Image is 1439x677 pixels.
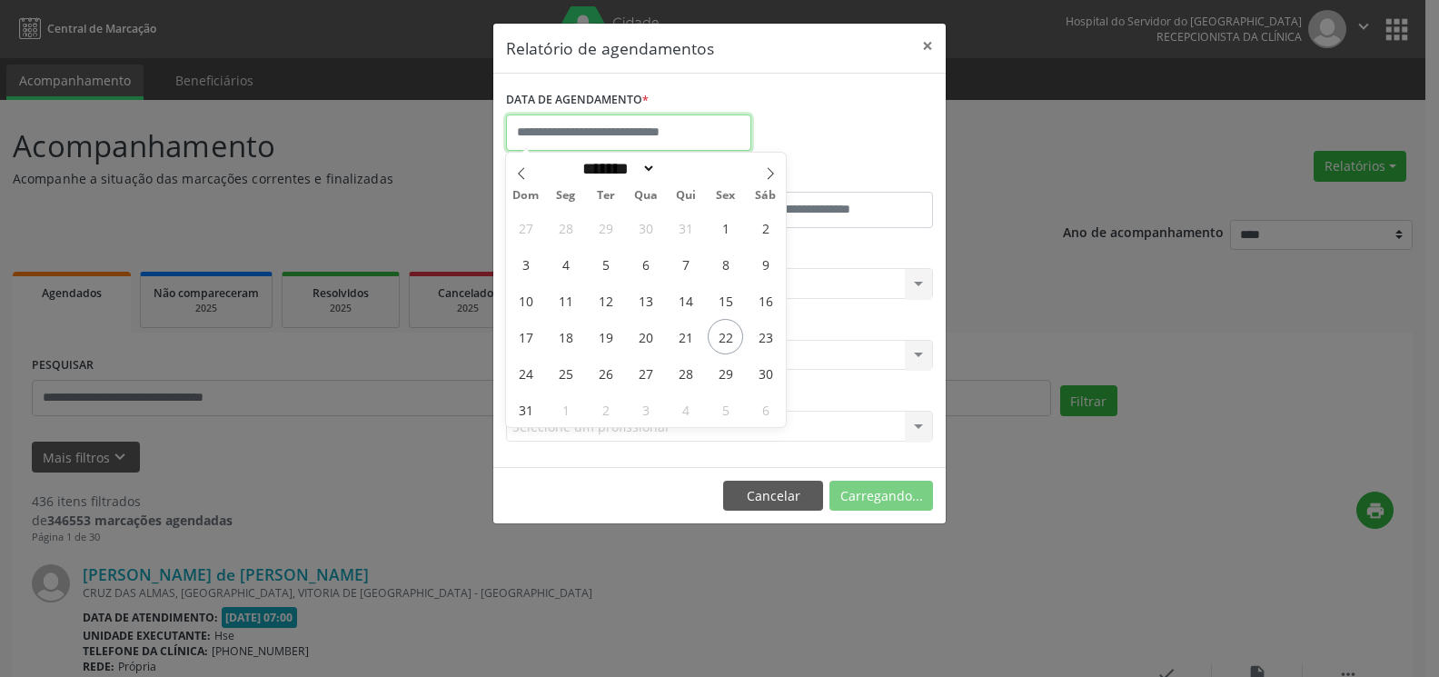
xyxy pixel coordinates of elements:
span: Agosto 25, 2025 [548,355,583,391]
span: Setembro 6, 2025 [748,392,783,427]
button: Cancelar [723,481,823,512]
input: Year [656,159,716,178]
span: Agosto 4, 2025 [548,246,583,282]
span: Agosto 30, 2025 [748,355,783,391]
span: Agosto 7, 2025 [668,246,703,282]
span: Agosto 18, 2025 [548,319,583,354]
span: Agosto 27, 2025 [628,355,663,391]
span: Agosto 26, 2025 [588,355,623,391]
span: Julho 30, 2025 [628,210,663,245]
span: Agosto 31, 2025 [508,392,543,427]
span: Setembro 1, 2025 [548,392,583,427]
span: Agosto 21, 2025 [668,319,703,354]
span: Agosto 2, 2025 [748,210,783,245]
span: Agosto 16, 2025 [748,283,783,318]
span: Agosto 28, 2025 [668,355,703,391]
span: Sáb [746,190,786,202]
span: Agosto 20, 2025 [628,319,663,354]
span: Agosto 11, 2025 [548,283,583,318]
span: Agosto 19, 2025 [588,319,623,354]
span: Seg [546,190,586,202]
span: Ter [586,190,626,202]
label: DATA DE AGENDAMENTO [506,86,649,114]
span: Agosto 14, 2025 [668,283,703,318]
span: Agosto 12, 2025 [588,283,623,318]
span: Agosto 29, 2025 [708,355,743,391]
span: Agosto 8, 2025 [708,246,743,282]
span: Agosto 5, 2025 [588,246,623,282]
label: ATÉ [724,164,933,192]
span: Agosto 3, 2025 [508,246,543,282]
span: Agosto 13, 2025 [628,283,663,318]
span: Agosto 23, 2025 [748,319,783,354]
span: Julho 29, 2025 [588,210,623,245]
span: Dom [506,190,546,202]
span: Qua [626,190,666,202]
span: Agosto 1, 2025 [708,210,743,245]
span: Agosto 17, 2025 [508,319,543,354]
button: Close [909,24,946,68]
span: Setembro 4, 2025 [668,392,703,427]
span: Julho 28, 2025 [548,210,583,245]
span: Qui [666,190,706,202]
span: Julho 31, 2025 [668,210,703,245]
button: Carregando... [829,481,933,512]
span: Agosto 22, 2025 [708,319,743,354]
span: Julho 27, 2025 [508,210,543,245]
select: Month [576,159,656,178]
span: Setembro 2, 2025 [588,392,623,427]
span: Setembro 3, 2025 [628,392,663,427]
span: Agosto 24, 2025 [508,355,543,391]
span: Agosto 10, 2025 [508,283,543,318]
span: Agosto 9, 2025 [748,246,783,282]
span: Agosto 15, 2025 [708,283,743,318]
span: Agosto 6, 2025 [628,246,663,282]
span: Setembro 5, 2025 [708,392,743,427]
h5: Relatório de agendamentos [506,36,714,60]
span: Sex [706,190,746,202]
